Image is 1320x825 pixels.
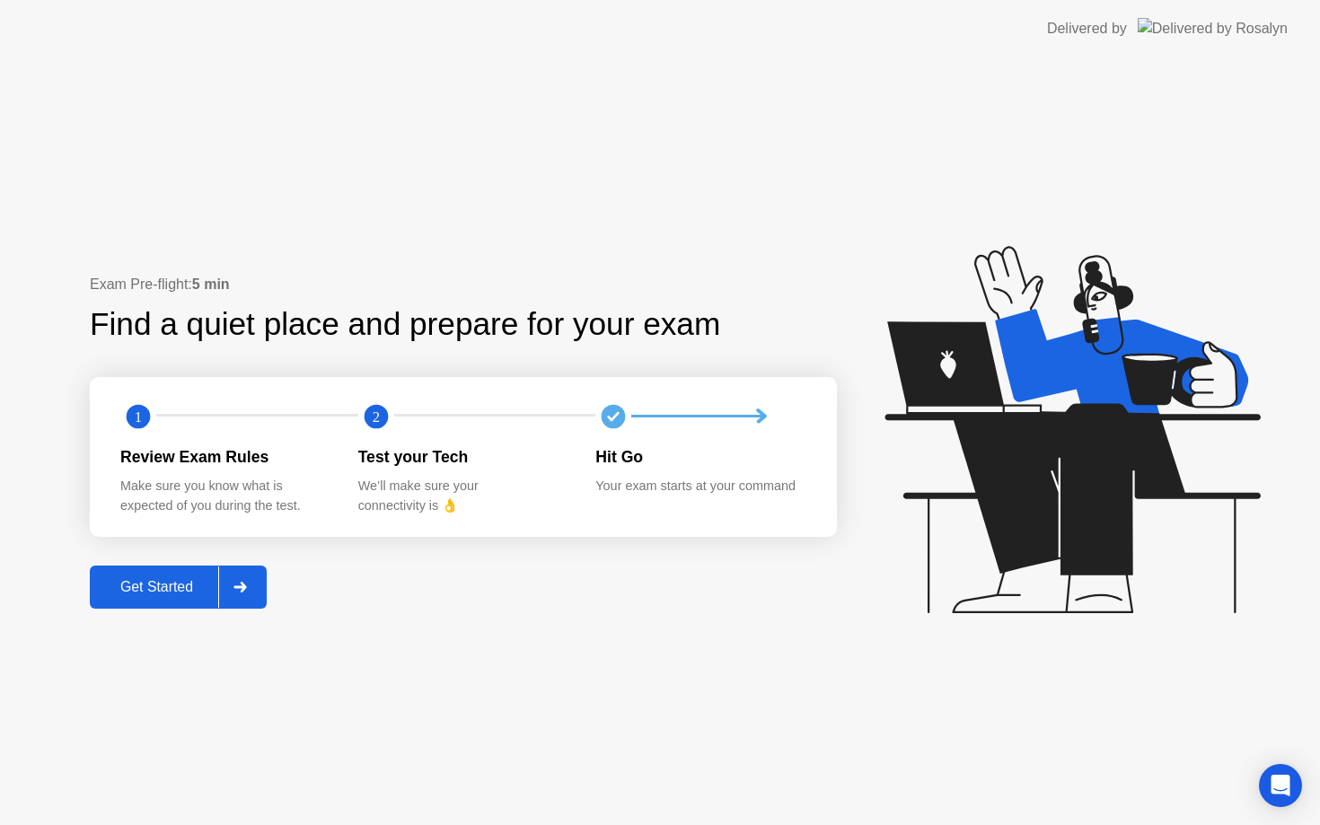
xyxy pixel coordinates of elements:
[120,477,330,515] div: Make sure you know what is expected of you during the test.
[1259,764,1302,807] div: Open Intercom Messenger
[595,477,805,496] div: Your exam starts at your command
[192,276,230,292] b: 5 min
[1047,18,1127,39] div: Delivered by
[135,408,142,425] text: 1
[595,445,805,469] div: Hit Go
[120,445,330,469] div: Review Exam Rules
[95,579,218,595] div: Get Started
[358,477,568,515] div: We’ll make sure your connectivity is 👌
[90,301,723,348] div: Find a quiet place and prepare for your exam
[90,566,267,609] button: Get Started
[373,408,380,425] text: 2
[1138,18,1288,39] img: Delivered by Rosalyn
[90,274,837,295] div: Exam Pre-flight:
[358,445,568,469] div: Test your Tech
